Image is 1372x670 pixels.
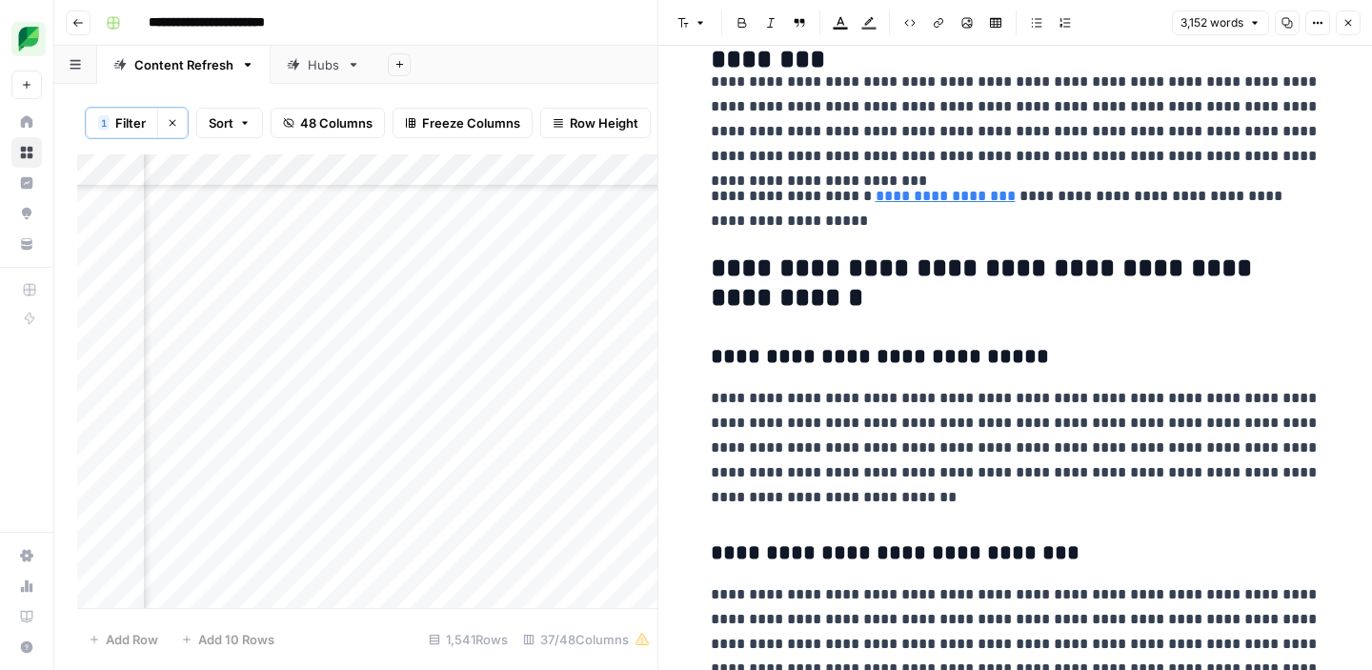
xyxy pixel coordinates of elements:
button: Row Height [540,108,651,138]
div: 1 [98,115,110,131]
span: 3,152 words [1180,14,1243,31]
a: Home [11,107,42,137]
button: 48 Columns [271,108,385,138]
a: Settings [11,540,42,571]
div: Content Refresh [134,55,233,74]
button: Add Row [77,624,170,655]
div: 1,541 Rows [421,624,515,655]
a: Hubs [271,46,376,84]
button: Help + Support [11,632,42,662]
a: Your Data [11,229,42,259]
span: Freeze Columns [422,113,520,132]
a: Learning Hub [11,601,42,632]
span: 1 [101,115,107,131]
button: Sort [196,108,263,138]
a: Usage [11,571,42,601]
div: 37/48 Columns [515,624,657,655]
span: Row Height [570,113,638,132]
div: Hubs [308,55,339,74]
span: 48 Columns [300,113,373,132]
a: Opportunities [11,198,42,229]
a: Insights [11,168,42,198]
img: SproutSocial Logo [11,22,46,56]
button: 3,152 words [1172,10,1269,35]
span: Sort [209,113,233,132]
a: Content Refresh [97,46,271,84]
span: Add Row [106,630,158,649]
button: 1Filter [86,108,157,138]
span: Add 10 Rows [198,630,274,649]
a: Browse [11,137,42,168]
button: Freeze Columns [393,108,533,138]
button: Workspace: SproutSocial [11,15,42,63]
span: Filter [115,113,146,132]
button: Add 10 Rows [170,624,286,655]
